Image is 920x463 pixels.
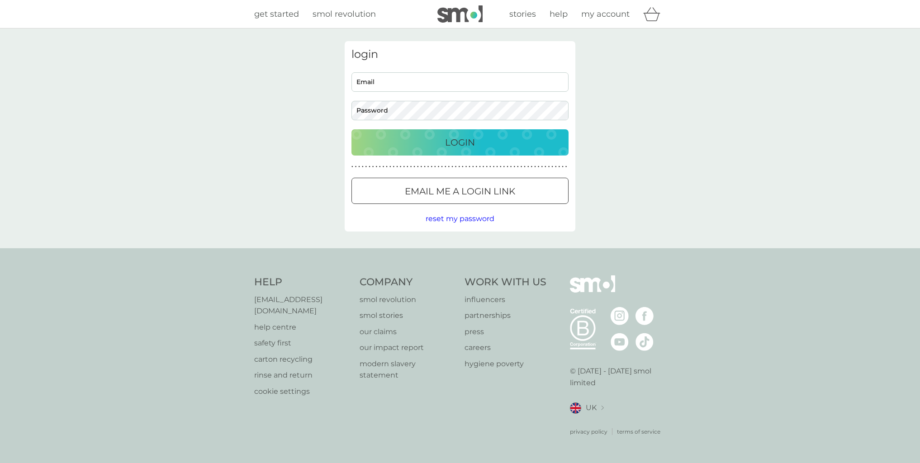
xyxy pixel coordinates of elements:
span: stories [509,9,536,19]
img: UK flag [570,402,581,414]
p: ● [451,165,453,169]
p: ● [469,165,470,169]
p: ● [441,165,443,169]
p: ● [383,165,384,169]
a: privacy policy [570,427,607,436]
p: ● [486,165,488,169]
img: visit the smol Youtube page [611,333,629,351]
p: ● [396,165,398,169]
h4: Work With Us [465,275,546,289]
p: ● [562,165,564,169]
p: ● [483,165,484,169]
p: ● [538,165,540,169]
a: our impact report [360,342,456,354]
p: ● [510,165,512,169]
p: ● [434,165,436,169]
p: ● [527,165,529,169]
a: smol stories [360,310,456,321]
p: ● [386,165,388,169]
p: ● [424,165,426,169]
h3: login [351,48,569,61]
a: carton recycling [254,354,351,365]
div: basket [643,5,666,23]
p: ● [559,165,560,169]
p: ● [455,165,457,169]
p: ● [465,165,467,169]
p: ● [462,165,464,169]
p: ● [517,165,519,169]
a: help [550,8,568,21]
p: ● [541,165,543,169]
p: safety first [254,337,351,349]
p: ● [375,165,377,169]
p: ● [545,165,546,169]
p: ● [489,165,491,169]
p: ● [438,165,440,169]
p: ● [551,165,553,169]
span: smol revolution [313,9,376,19]
a: smol revolution [313,8,376,21]
p: ● [417,165,419,169]
p: ● [448,165,450,169]
p: ● [500,165,502,169]
a: modern slavery statement [360,358,456,381]
p: ● [351,165,353,169]
p: influencers [465,294,546,306]
p: Email me a login link [405,184,515,198]
p: ● [493,165,495,169]
p: ● [496,165,498,169]
a: my account [581,8,630,21]
img: visit the smol Facebook page [635,307,654,325]
button: Email me a login link [351,178,569,204]
button: Login [351,129,569,156]
p: © [DATE] - [DATE] smol limited [570,365,666,388]
p: ● [421,165,422,169]
a: help centre [254,321,351,333]
p: our claims [360,326,456,338]
p: ● [427,165,429,169]
a: careers [465,342,546,354]
p: ● [413,165,415,169]
h4: Company [360,275,456,289]
p: ● [507,165,508,169]
a: press [465,326,546,338]
p: ● [503,165,505,169]
p: ● [379,165,381,169]
span: get started [254,9,299,19]
img: visit the smol Instagram page [611,307,629,325]
p: ● [372,165,374,169]
p: ● [476,165,478,169]
p: ● [410,165,412,169]
p: rinse and return [254,369,351,381]
p: ● [393,165,395,169]
img: select a new location [601,406,604,411]
p: ● [555,165,557,169]
img: smol [437,5,483,23]
button: reset my password [426,213,494,225]
p: ● [524,165,526,169]
a: hygiene poverty [465,358,546,370]
a: smol revolution [360,294,456,306]
a: partnerships [465,310,546,321]
a: cookie settings [254,386,351,397]
p: ● [400,165,402,169]
p: ● [479,165,481,169]
p: ● [513,165,515,169]
p: ● [389,165,391,169]
p: Login [445,135,475,150]
a: [EMAIL_ADDRESS][DOMAIN_NAME] [254,294,351,317]
a: terms of service [617,427,660,436]
p: ● [472,165,474,169]
p: ● [369,165,370,169]
p: ● [534,165,536,169]
p: ● [403,165,405,169]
